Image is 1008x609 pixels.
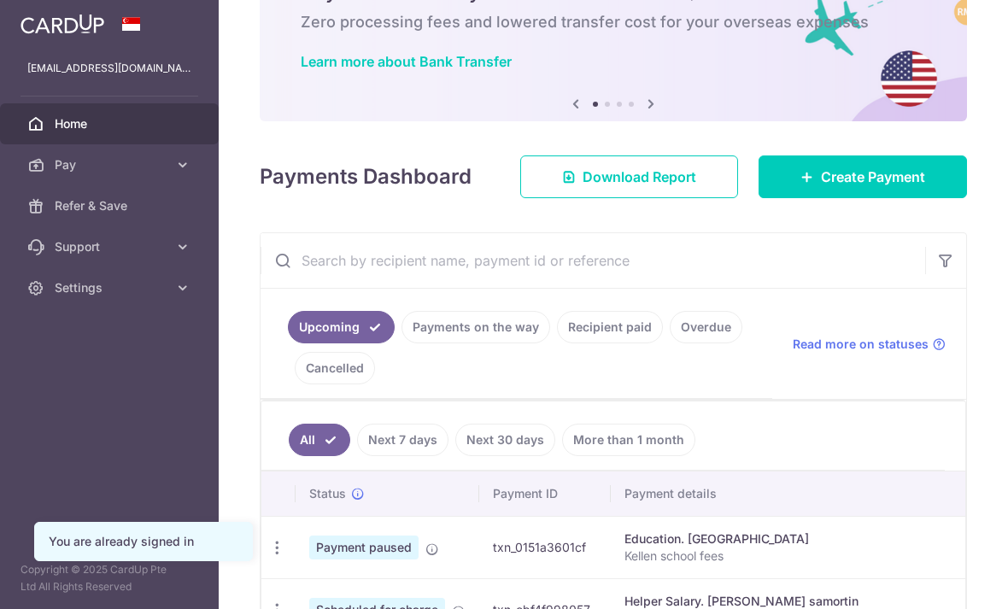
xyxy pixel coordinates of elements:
[624,548,986,565] p: Kellen school fees
[39,12,74,27] span: Help
[261,233,925,288] input: Search by recipient name, payment id or reference
[27,60,191,77] p: [EMAIL_ADDRESS][DOMAIN_NAME]
[611,471,999,516] th: Payment details
[357,424,448,456] a: Next 7 days
[301,12,926,32] h6: Zero processing fees and lowered transfer cost for your overseas expenses
[55,279,167,296] span: Settings
[479,516,611,578] td: txn_0151a3601cf
[401,311,550,343] a: Payments on the way
[288,311,395,343] a: Upcoming
[624,530,986,548] div: Education. [GEOGRAPHIC_DATA]
[479,471,611,516] th: Payment ID
[562,424,695,456] a: More than 1 month
[583,167,696,187] span: Download Report
[55,115,167,132] span: Home
[309,485,346,502] span: Status
[455,424,555,456] a: Next 30 days
[289,424,350,456] a: All
[55,197,167,214] span: Refer & Save
[309,536,419,559] span: Payment paused
[520,155,738,198] a: Download Report
[821,167,925,187] span: Create Payment
[793,336,946,353] a: Read more on statuses
[260,161,472,192] h4: Payments Dashboard
[295,352,375,384] a: Cancelled
[670,311,742,343] a: Overdue
[793,336,929,353] span: Read more on statuses
[301,53,512,70] a: Learn more about Bank Transfer
[557,311,663,343] a: Recipient paid
[55,238,167,255] span: Support
[759,155,967,198] a: Create Payment
[49,533,238,550] div: You are already signed in
[55,156,167,173] span: Pay
[21,14,104,34] img: CardUp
